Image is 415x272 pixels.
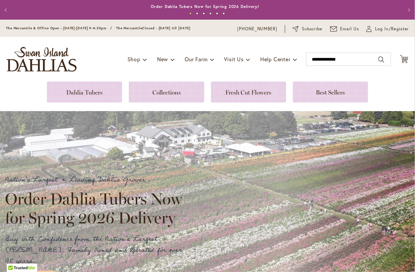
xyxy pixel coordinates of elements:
[340,26,359,32] span: Email Us
[5,174,188,185] p: Nation's Largest & Leading Dahlia Grower
[189,12,192,15] button: 1 of 6
[157,56,168,63] span: New
[260,56,291,63] span: Help Center
[330,26,359,32] a: Email Us
[7,47,77,72] a: store logo
[5,189,188,227] h2: Order Dahlia Tubers Now for Spring 2026 Delivery
[209,12,212,15] button: 4 of 6
[185,56,207,63] span: Our Farm
[216,12,218,15] button: 5 of 6
[196,12,198,15] button: 2 of 6
[5,234,188,267] p: Buy with Confidence from the Nation's Largest [PERSON_NAME]. Family Owned and Operated for over 9...
[402,3,415,17] button: Next
[237,26,278,32] a: [PHONE_NUMBER]
[293,26,323,32] a: Subscribe
[6,26,142,30] span: The Mercantile & Office Open - [DATE]-[DATE] 9-4:30pm / The Mercantile
[203,12,205,15] button: 3 of 6
[223,12,225,15] button: 6 of 6
[224,56,244,63] span: Visit Us
[302,26,323,32] span: Subscribe
[151,4,259,9] a: Order Dahlia Tubers Now for Spring 2026 Delivery!
[142,26,190,30] span: Closed - [DATE] till [DATE]
[127,56,140,63] span: Shop
[366,26,409,32] a: Log In/Register
[375,26,409,32] span: Log In/Register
